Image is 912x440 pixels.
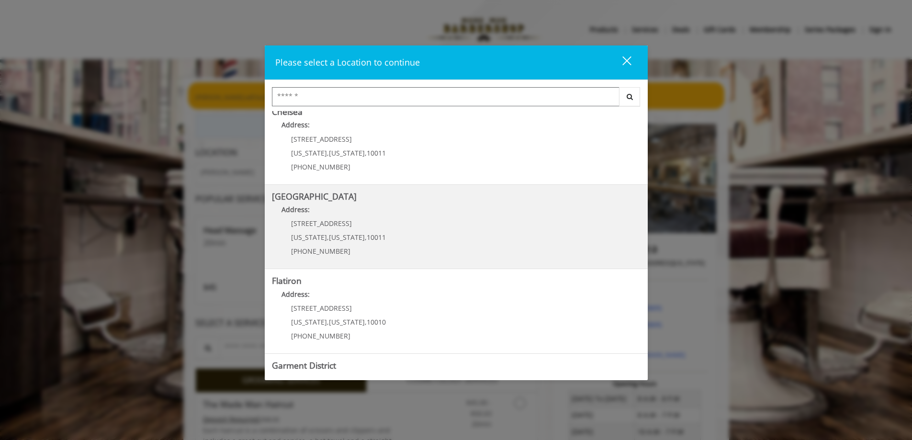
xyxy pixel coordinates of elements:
span: [US_STATE] [291,317,327,327]
span: [US_STATE] [291,233,327,242]
span: [US_STATE] [329,317,365,327]
span: [PHONE_NUMBER] [291,162,350,171]
b: Chelsea [272,106,303,117]
span: [US_STATE] [329,233,365,242]
span: Please select a Location to continue [275,56,420,68]
span: 10011 [367,148,386,158]
span: , [365,233,367,242]
b: Address: [281,205,310,214]
b: Address: [281,290,310,299]
b: Address: [281,374,310,383]
span: [STREET_ADDRESS] [291,135,352,144]
button: close dialog [605,53,637,72]
input: Search Center [272,87,619,106]
span: 10010 [367,317,386,327]
span: [STREET_ADDRESS] [291,304,352,313]
span: [PHONE_NUMBER] [291,247,350,256]
span: [US_STATE] [329,148,365,158]
span: , [365,148,367,158]
b: [GEOGRAPHIC_DATA] [272,191,357,202]
div: close dialog [611,56,631,70]
span: 10011 [367,233,386,242]
b: Garment District [272,360,336,371]
span: , [327,148,329,158]
i: Search button [624,93,635,100]
span: [STREET_ADDRESS] [291,219,352,228]
span: , [327,233,329,242]
span: , [327,317,329,327]
div: Center Select [272,87,641,111]
b: Address: [281,120,310,129]
b: Flatiron [272,275,302,286]
span: [US_STATE] [291,148,327,158]
span: , [365,317,367,327]
span: [PHONE_NUMBER] [291,331,350,340]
